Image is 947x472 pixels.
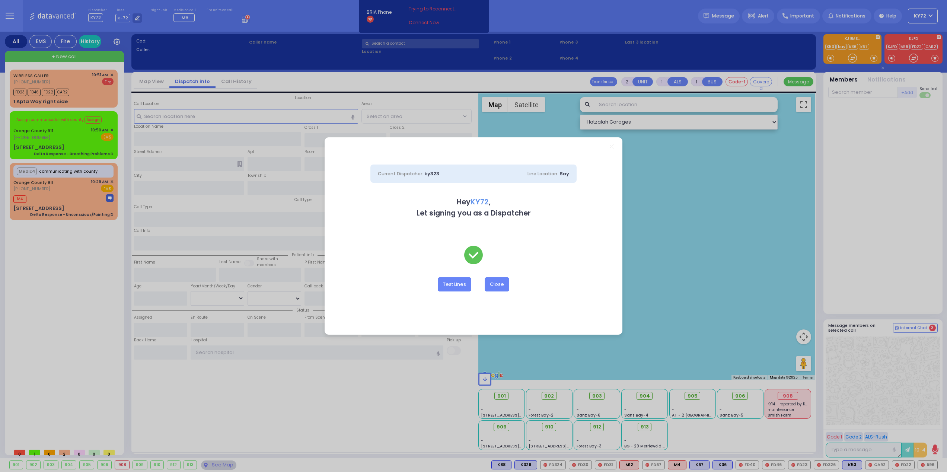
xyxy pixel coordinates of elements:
button: Close [485,277,509,291]
span: ky323 [424,170,439,177]
a: Close [610,144,614,149]
b: Let signing you as a Dispatcher [417,208,531,218]
button: Test Lines [438,277,471,291]
span: Current Dispatcher: [378,170,423,177]
span: Bay [559,170,569,177]
span: KY72 [471,197,489,207]
img: check-green.svg [464,246,483,264]
b: Hey , [457,197,491,207]
span: Line Location: [527,170,558,177]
